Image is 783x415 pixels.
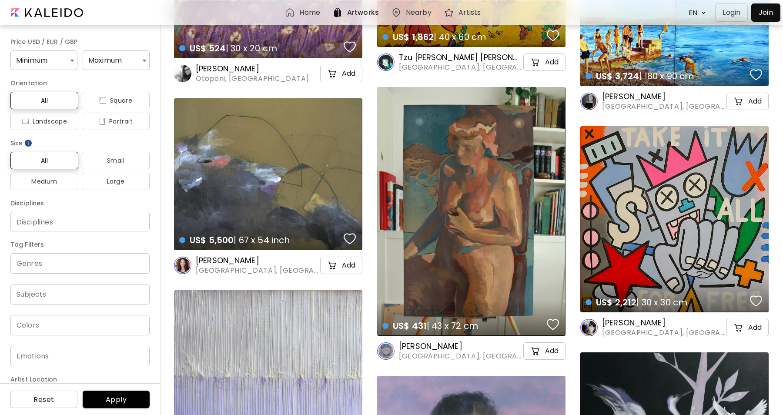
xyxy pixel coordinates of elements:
[332,7,382,18] a: Artworks
[24,139,33,147] img: info
[726,93,769,110] button: cart-iconAdd
[580,91,769,111] a: [PERSON_NAME][GEOGRAPHIC_DATA], [GEOGRAPHIC_DATA]cart-iconAdd
[545,58,559,67] h5: Add
[393,320,427,332] span: US$ 431
[17,395,70,404] span: Reset
[196,64,309,74] h6: [PERSON_NAME]
[748,97,762,106] h5: Add
[530,57,541,67] img: cart-icon
[196,74,309,84] span: Otopeni, [GEOGRAPHIC_DATA]
[347,9,379,16] h6: Artworks
[399,63,522,72] span: [GEOGRAPHIC_DATA], [GEOGRAPHIC_DATA]
[377,52,565,72] a: Tzu [PERSON_NAME] [PERSON_NAME][GEOGRAPHIC_DATA], [GEOGRAPHIC_DATA]cart-iconAdd
[10,37,150,47] h6: Price USD / EUR / GBP
[82,152,150,169] button: Small
[17,176,71,187] span: Medium
[179,234,341,246] h4: | 67 x 54 inch
[99,118,106,125] img: icon
[699,9,708,17] img: arrow down
[17,155,71,166] span: All
[90,395,143,404] span: Apply
[399,351,522,361] span: [GEOGRAPHIC_DATA], [GEOGRAPHIC_DATA]
[393,31,434,43] span: US$ 1,862
[530,346,541,356] img: cart-icon
[580,318,769,338] a: [PERSON_NAME][GEOGRAPHIC_DATA], [GEOGRAPHIC_DATA]cart-iconAdd
[382,320,544,331] h4: | 43 x 72 cm
[545,27,561,44] button: favorites
[10,239,150,250] h6: Tag Filters
[723,7,740,18] p: Login
[586,70,747,82] h4: | 180 x 90 cm
[320,65,362,82] button: cart-iconAdd
[341,38,358,56] button: favorites
[342,69,355,78] h5: Add
[190,42,226,54] span: US$ 524
[17,95,71,106] span: All
[10,138,150,148] h6: Size
[10,173,78,190] button: Medium
[196,255,318,266] h6: [PERSON_NAME]
[299,9,320,16] h6: Home
[10,113,78,130] button: iconLandscape
[320,257,362,274] button: cart-iconAdd
[89,155,143,166] span: Small
[596,70,639,82] span: US$ 3,724
[596,296,636,308] span: US$ 2,212
[284,7,323,18] a: Home
[190,234,234,246] span: US$ 5,500
[602,91,725,102] h6: [PERSON_NAME]
[10,374,150,385] h6: Artist Location
[580,126,769,312] a: US$ 2,212| 30 x 30 cmfavoriteshttps://cdn.kaleido.art/CDN/Artwork/169942/Primary/medium.webp?upda...
[83,50,150,70] div: Maximum
[83,391,150,408] button: Apply
[99,97,107,104] img: icon
[523,54,565,71] button: cart-iconAdd
[10,78,150,88] h6: Orientation
[196,266,318,275] span: [GEOGRAPHIC_DATA], [GEOGRAPHIC_DATA]
[406,9,432,16] h6: Nearby
[602,328,725,338] span: [GEOGRAPHIC_DATA], [GEOGRAPHIC_DATA]
[748,66,764,84] button: favorites
[10,391,77,408] button: Reset
[174,98,362,250] a: US$ 5,500| 67 x 54 inchfavoriteshttps://cdn.kaleido.art/CDN/Artwork/174407/Primary/medium.webp?up...
[751,3,780,22] a: Join
[174,64,362,84] a: [PERSON_NAME]Otopeni, [GEOGRAPHIC_DATA]cart-iconAdd
[715,3,748,22] button: Login
[458,9,481,16] h6: Artists
[341,230,358,248] button: favorites
[444,7,485,18] a: Artists
[327,68,338,79] img: cart-icon
[399,341,522,351] h6: [PERSON_NAME]
[10,198,150,208] h6: Disciplines
[602,102,725,111] span: [GEOGRAPHIC_DATA], [GEOGRAPHIC_DATA]
[89,176,143,187] span: Large
[342,261,355,270] h5: Add
[89,95,143,106] span: Square
[179,43,341,54] h4: | 30 x 20 cm
[82,173,150,190] button: Large
[10,92,78,109] button: All
[10,50,77,70] div: Minimum
[391,7,435,18] a: Nearby
[523,342,565,360] button: cart-iconAdd
[545,347,559,355] h5: Add
[733,322,744,333] img: cart-icon
[174,255,362,275] a: [PERSON_NAME][GEOGRAPHIC_DATA], [GEOGRAPHIC_DATA]cart-iconAdd
[748,292,764,310] button: favorites
[715,3,751,22] a: Login
[327,260,338,271] img: cart-icon
[377,87,565,336] a: US$ 431| 43 x 72 cmfavoriteshttps://cdn.kaleido.art/CDN/Artwork/169901/Primary/medium.webp?update...
[382,31,544,43] h4: | 40 x 60 cm
[684,5,699,20] div: EN
[399,52,522,63] h6: Tzu [PERSON_NAME] [PERSON_NAME]
[726,319,769,336] button: cart-iconAdd
[22,118,29,125] img: icon
[10,152,78,169] button: All
[733,96,744,107] img: cart-icon
[377,341,565,361] a: [PERSON_NAME][GEOGRAPHIC_DATA], [GEOGRAPHIC_DATA]cart-iconAdd
[586,297,747,308] h4: | 30 x 30 cm
[17,116,71,127] span: Landscape
[602,318,725,328] h6: [PERSON_NAME]
[82,92,150,109] button: iconSquare
[89,116,143,127] span: Portrait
